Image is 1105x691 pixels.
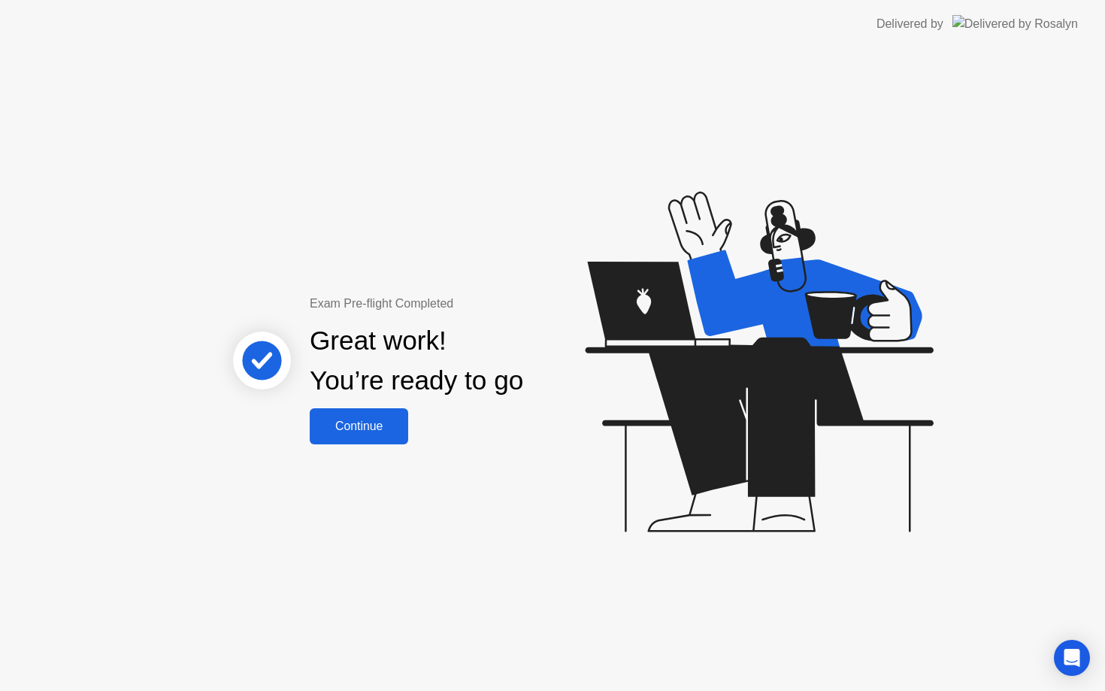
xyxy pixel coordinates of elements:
[310,408,408,444] button: Continue
[310,321,523,401] div: Great work! You’re ready to go
[876,15,943,33] div: Delivered by
[310,295,620,313] div: Exam Pre-flight Completed
[952,15,1078,32] img: Delivered by Rosalyn
[314,420,404,433] div: Continue
[1054,640,1090,676] div: Open Intercom Messenger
